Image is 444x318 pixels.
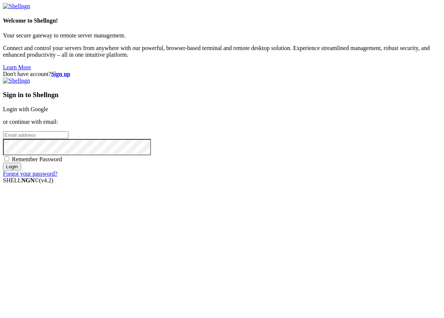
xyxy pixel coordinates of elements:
[3,91,441,99] h3: Sign in to Shellngn
[3,77,30,84] img: Shellngn
[12,156,62,162] span: Remember Password
[3,177,53,183] span: SHELL ©
[3,163,21,170] input: Login
[21,177,35,183] b: NGN
[3,119,441,125] p: or continue with email:
[3,32,441,39] p: Your secure gateway to remote server management.
[3,3,30,10] img: Shellngn
[3,106,48,112] a: Login with Google
[4,156,9,161] input: Remember Password
[3,45,441,58] p: Connect and control your servers from anywhere with our powerful, browser-based terminal and remo...
[51,71,70,77] a: Sign up
[3,17,441,24] h4: Welcome to Shellngn!
[3,131,68,139] input: Email address
[39,177,54,183] span: 4.2.0
[3,71,441,77] div: Don't have account?
[3,170,57,177] a: Forgot your password?
[3,64,31,70] a: Learn More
